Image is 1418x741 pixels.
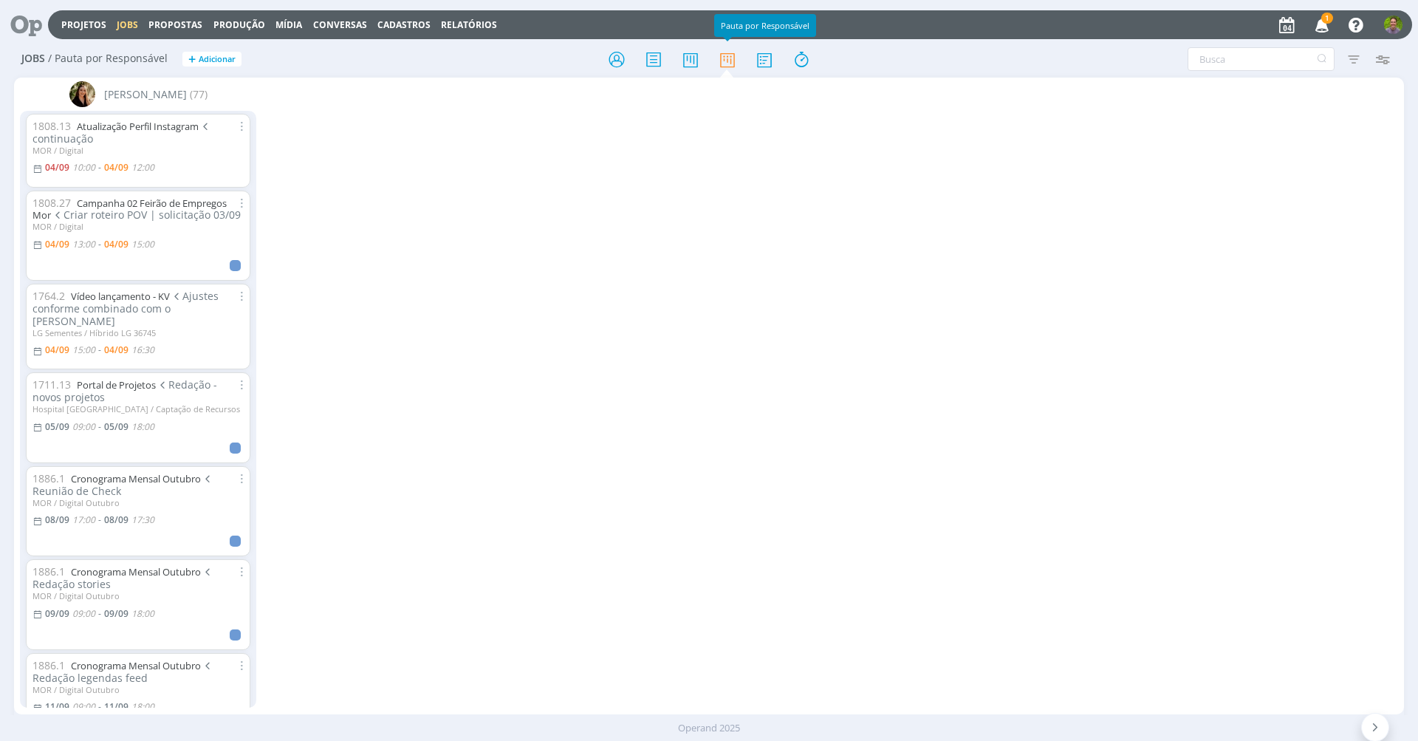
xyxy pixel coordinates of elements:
button: 1 [1306,12,1336,38]
span: 1886.1 [32,564,65,578]
span: Cadastros [377,18,431,31]
span: Propostas [148,18,202,31]
: - [98,163,101,172]
img: T [1384,16,1402,34]
: - [98,423,101,431]
a: Conversas [313,18,367,31]
a: Vídeo lançamento - KV [71,290,170,303]
span: Redação - novos projetos [32,378,217,404]
button: Propostas [144,19,207,31]
: - [98,516,101,525]
: 05/09 [104,420,129,433]
div: MOR / Digital [32,222,244,231]
: 04/09 [104,344,129,356]
div: MOR / Digital Outubro [32,685,244,694]
span: + [188,52,196,67]
: 04/09 [104,238,129,250]
a: Jobs [117,18,138,31]
: 13:00 [72,238,95,250]
: 08/09 [45,513,69,526]
: 04/09 [45,344,69,356]
: 12:00 [131,161,154,174]
button: Jobs [112,19,143,31]
: 04/09 [104,161,129,174]
a: Portal de Projetos [77,378,156,392]
: 04/09 [45,238,69,250]
button: T [1383,12,1403,38]
span: / Pauta por Responsável [48,52,168,65]
a: Cronograma Mensal Outubro [71,659,201,672]
span: 1 [1321,13,1333,24]
button: Produção [209,19,270,31]
button: Conversas [309,19,371,31]
a: Projetos [61,18,106,31]
span: Criar roteiro POV | solicitação 03/09 [51,208,241,222]
span: Redação legendas feed [32,658,213,685]
: 17:00 [72,513,95,526]
div: MOR / Digital Outubro [32,591,244,601]
: - [98,703,101,711]
span: Reunião de Check [32,471,213,498]
div: Pauta por Responsável [714,14,816,37]
span: [PERSON_NAME] [104,86,187,102]
: 11/09 [104,700,129,713]
a: Produção [213,18,265,31]
button: Mídia [271,19,306,31]
: 04/09 [45,161,69,174]
: 05/09 [45,420,69,433]
a: Mídia [275,18,302,31]
span: 1764.2 [32,289,65,303]
: 15:00 [131,238,154,250]
a: Campanha 02 Feirão de Empregos Mor [32,197,227,222]
: 09/09 [45,607,69,620]
: 09:00 [72,607,95,620]
span: continuação [32,119,211,146]
: 10:00 [72,161,95,174]
: 17:30 [131,513,154,526]
div: Hospital [GEOGRAPHIC_DATA] / Captação de Recursos [32,404,244,414]
button: Projetos [57,19,111,31]
a: Atualização Perfil Instagram [77,120,199,133]
button: +Adicionar [182,52,242,67]
: - [98,609,101,618]
span: Adicionar [199,55,236,64]
img: C [69,81,95,107]
: 09:00 [72,700,95,713]
span: (77) [190,86,208,102]
button: Relatórios [436,19,501,31]
button: Cadastros [373,19,435,31]
: 11/09 [45,700,69,713]
div: LG Sementes / Híbrido LG 36745 [32,328,244,338]
span: 1886.1 [32,471,65,485]
: 18:00 [131,607,154,620]
span: Jobs [21,52,45,65]
: 18:00 [131,420,154,433]
span: 1808.13 [32,119,71,133]
: 15:00 [72,344,95,356]
input: Busca [1188,47,1335,71]
div: MOR / Digital [32,146,244,155]
a: Relatórios [441,18,497,31]
div: MOR / Digital Outubro [32,498,244,508]
span: 1808.27 [32,196,71,210]
span: Ajustes conforme combinado com o [PERSON_NAME] [32,289,219,328]
span: Redação stories [32,564,213,591]
span: 1886.1 [32,658,65,672]
a: Cronograma Mensal Outubro [71,472,201,485]
: - [98,240,101,249]
: 16:30 [131,344,154,356]
: - [98,346,101,355]
span: 1711.13 [32,378,71,392]
a: Cronograma Mensal Outubro [71,565,201,578]
: 09/09 [104,607,129,620]
: 08/09 [104,513,129,526]
: 18:00 [131,700,154,713]
: 09:00 [72,420,95,433]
